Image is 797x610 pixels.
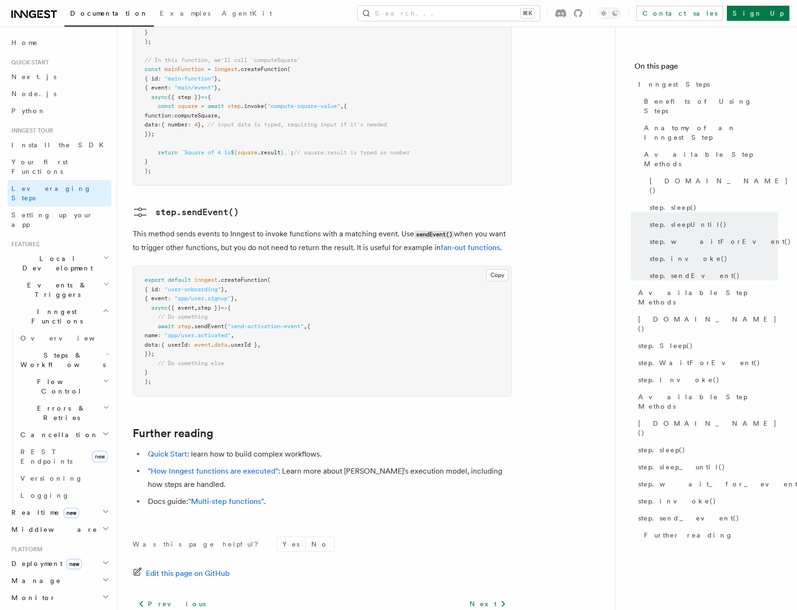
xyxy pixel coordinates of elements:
[650,176,788,195] span: [DOMAIN_NAME]()
[158,121,161,128] span: :
[158,75,161,82] span: :
[145,75,158,82] span: { id
[237,66,287,72] span: .createFunction
[638,392,778,411] span: Available Step Methods
[306,537,334,551] button: No
[178,323,191,330] span: step
[638,341,693,350] span: step.Sleep()
[208,121,387,128] span: // input data is typed, requiring input if it's needed
[145,332,158,339] span: name
[8,589,111,606] button: Monitor
[414,231,454,239] code: sendEvent()
[634,337,778,354] a: step.Sleep()
[634,61,778,76] h4: On this page
[277,537,305,551] button: Yes
[644,530,733,540] span: Further reading
[241,103,264,109] span: .invoke
[638,496,716,506] span: step.invoke()
[198,305,221,311] span: step })
[8,303,111,330] button: Inngest Functions
[8,102,111,119] a: Python
[168,94,201,100] span: ({ step })
[340,103,344,109] span: ,
[217,84,221,91] span: ,
[168,84,171,91] span: :
[8,504,111,521] button: Realtimenew
[644,97,778,116] span: Benefits of Using Steps
[640,93,778,119] a: Benefits of Using Steps
[650,220,727,229] span: step.sleepUntil()
[11,73,56,81] span: Next.js
[727,6,789,21] a: Sign Up
[188,121,191,128] span: :
[214,75,217,82] span: }
[8,572,111,589] button: Manage
[11,185,91,202] span: Leveraging Steps
[11,158,68,175] span: Your first Functions
[133,539,265,549] p: Was this page helpful?
[17,373,111,400] button: Flow Control
[145,448,512,461] li: : learn how to build complex workflows.
[17,400,111,426] button: Errors & Retries
[17,347,111,373] button: Steps & Workflows
[145,38,151,45] span: );
[158,332,161,339] span: :
[8,250,111,277] button: Local Development
[17,443,111,470] a: REST Endpointsnew
[227,305,231,311] span: {
[8,508,79,517] span: Realtime
[208,103,224,109] span: await
[650,203,697,212] span: step.sleep()
[634,510,778,527] a: step.send_event()
[145,158,148,165] span: }
[194,121,198,128] span: 4
[194,277,217,283] span: inngest
[257,341,261,348] span: ,
[17,487,111,504] a: Logging
[174,295,231,302] span: "app/user.signup"
[17,330,111,347] a: Overview
[154,3,216,26] a: Examples
[145,277,164,283] span: export
[290,149,294,156] span: ;
[174,112,217,119] span: computeSquare
[145,66,161,72] span: const
[237,149,257,156] span: square
[146,567,230,580] span: Edit this page on GitHub
[8,307,102,326] span: Inngest Functions
[145,350,154,357] span: });
[638,513,740,523] span: step.send_event()
[161,121,188,128] span: { number
[201,121,204,128] span: ,
[17,377,103,396] span: Flow Control
[634,311,778,337] a: [DOMAIN_NAME]()
[638,80,710,89] span: Inngest Steps
[164,75,214,82] span: "main-function"
[634,475,778,493] a: step.wait_for_event()
[646,216,778,233] a: step.sleepUntil()
[638,288,778,307] span: Available Step Methods
[638,462,725,472] span: step.sleep_until()
[20,334,118,342] span: Overview
[66,559,82,569] span: new
[644,150,778,169] span: Available Step Methods
[208,94,211,100] span: {
[224,286,227,293] span: ,
[20,492,70,499] span: Logging
[8,277,111,303] button: Events & Triggers
[284,149,290,156] span: .`
[148,466,278,475] a: "How Inngest functions are executed"
[164,66,204,72] span: mainFunction
[8,127,53,135] span: Inngest tour
[227,341,257,348] span: .userId }
[441,243,500,252] a: fan-out functions
[178,103,198,109] span: square
[521,9,534,18] kbd: ⌘K
[145,131,154,137] span: });
[634,76,778,93] a: Inngest Steps
[634,354,778,371] a: step.WaitForEvent()
[8,559,82,568] span: Deployment
[158,103,174,109] span: const
[17,426,111,443] button: Cancellation
[158,323,174,330] span: await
